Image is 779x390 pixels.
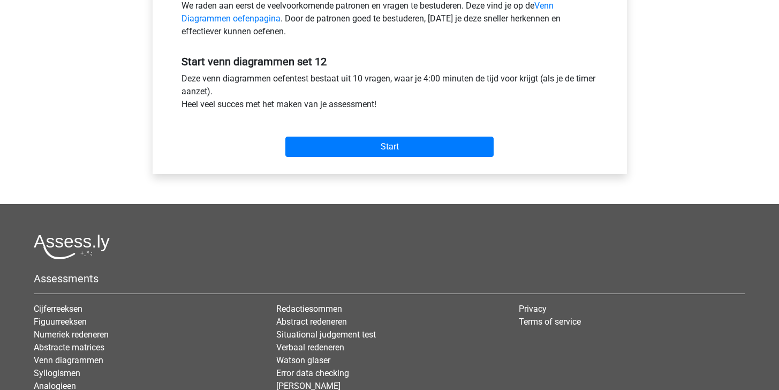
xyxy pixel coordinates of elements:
[276,329,376,340] a: Situational judgement test
[34,272,745,285] h5: Assessments
[34,355,103,365] a: Venn diagrammen
[276,355,330,365] a: Watson glaser
[285,137,494,157] input: Start
[181,55,598,68] h5: Start venn diagrammen set 12
[276,304,342,314] a: Redactiesommen
[34,317,87,327] a: Figuurreeksen
[34,304,82,314] a: Cijferreeksen
[519,317,581,327] a: Terms of service
[34,234,110,259] img: Assessly logo
[34,368,80,378] a: Syllogismen
[34,342,104,352] a: Abstracte matrices
[276,342,344,352] a: Verbaal redeneren
[34,329,109,340] a: Numeriek redeneren
[173,72,606,115] div: Deze venn diagrammen oefentest bestaat uit 10 vragen, waar je 4:00 minuten de tijd voor krijgt (a...
[519,304,547,314] a: Privacy
[276,368,349,378] a: Error data checking
[276,317,347,327] a: Abstract redeneren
